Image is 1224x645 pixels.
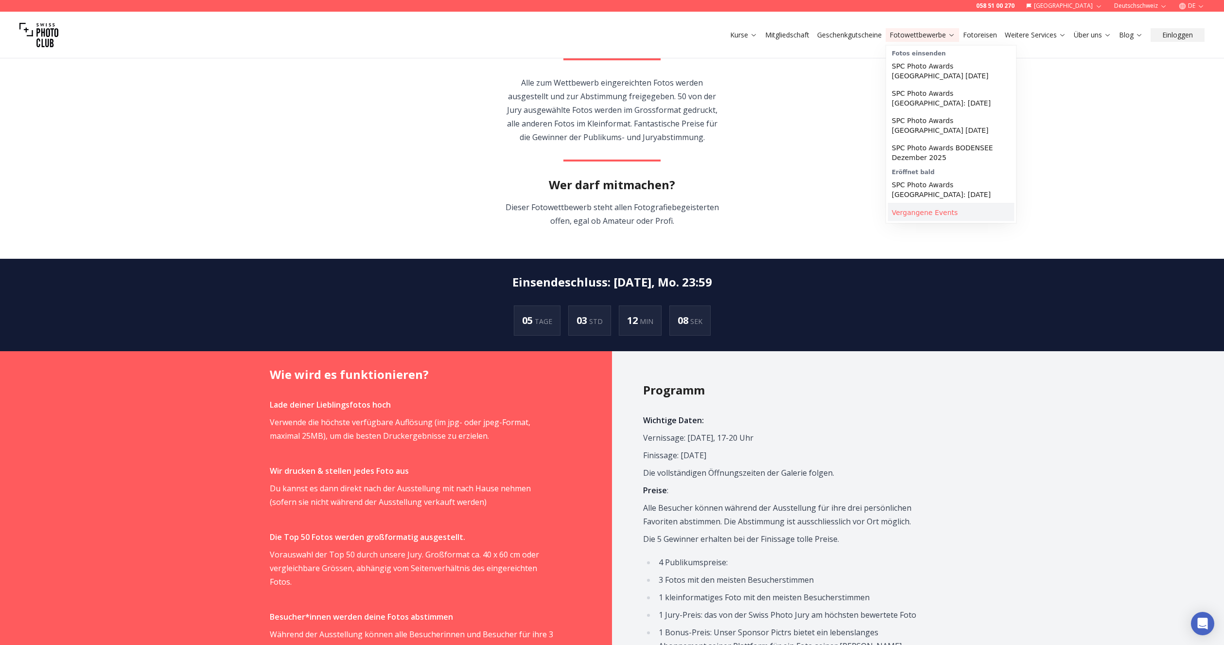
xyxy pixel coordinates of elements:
[270,367,581,382] h2: Wie wird es funktionieren?
[963,30,997,40] a: Fotoreisen
[976,2,1014,10] a: 058 51 00 270
[888,85,1014,112] a: SPC Photo Awards [GEOGRAPHIC_DATA]: [DATE]
[656,608,927,622] li: 1 Jury-Preis: das von der Swiss Photo Jury am höchsten bewertete Foto
[888,166,1014,176] div: Eröffnet bald
[1115,28,1147,42] button: Blog
[270,483,531,507] span: Du kannst es dann direkt nach der Ausstellung mit nach Hause nehmen (sofern sie nicht während der...
[270,611,453,622] strong: Besucher*innen werden deine Fotos abstimmen
[270,466,409,476] strong: Wir drucken & stellen jedes Foto aus
[813,28,886,42] button: Geschenkgutscheine
[886,28,959,42] button: Fotowettbewerbe
[512,274,712,290] h2: Einsendeschluss : [DATE], Mo. 23:59
[888,57,1014,85] a: SPC Photo Awards [GEOGRAPHIC_DATA] [DATE]
[888,48,1014,57] div: Fotos einsenden
[1151,28,1205,42] button: Einloggen
[656,591,927,604] li: 1 kleinformatiges Foto mit den meisten Besucherstimmen
[270,415,554,443] p: Verwende die höchste verfügbare Auflösung (im jpg- oder jpeg-Format, maximal 25MB), um die besten...
[888,176,1014,203] a: SPC Photo Awards [GEOGRAPHIC_DATA]: [DATE]
[890,30,955,40] a: Fotowettbewerbe
[643,501,927,528] p: Alle Besucher können während der Ausstellung für ihre drei persönlichen Favoriten abstimmen. Die ...
[501,76,723,144] p: Alle zum Wettbewerb eingereichten Fotos werden ausgestellt und zur Abstimmung freigegeben. 50 von...
[888,139,1014,166] a: SPC Photo Awards BODENSEE Dezember 2025
[643,448,927,462] p: Finissage: [DATE]
[643,466,927,480] p: Die vollständigen Öffnungszeiten der Galerie folgen.
[589,317,603,326] span: STD
[640,317,653,326] span: MIN
[1001,28,1070,42] button: Weitere Services
[690,317,702,326] span: SEK
[1070,28,1115,42] button: Über uns
[643,532,927,546] p: Die 5 Gewinner erhalten bei der Finissage tolle Preise.
[726,28,761,42] button: Kurse
[643,485,667,496] strong: Preise
[730,30,757,40] a: Kurse
[501,200,723,228] p: Dieser Fotowettbewerb steht allen Fotografiebegeisterten offen, egal ob Amateur oder Profi.
[270,548,554,589] p: Vorauswahl der Top 50 durch unsere Jury. Großformat ca. 40 x 60 cm oder vergleichbare Grössen, ab...
[959,28,1001,42] button: Fotoreisen
[1005,30,1066,40] a: Weitere Services
[270,399,391,410] strong: Lade deiner Lieblingsfotos hoch
[765,30,809,40] a: Mitgliedschaft
[549,177,675,193] h2: Wer darf mitmachen?
[643,415,704,426] strong: Wichtige Daten:
[888,112,1014,139] a: SPC Photo Awards [GEOGRAPHIC_DATA] [DATE]
[656,555,927,569] li: 4 Publikumspreise:
[643,431,927,445] p: Vernissage: [DATE], 17-20 Uhr
[535,317,552,326] span: TAGE
[656,573,927,587] li: 3 Fotos mit den meisten Besucherstimmen
[627,314,640,327] span: 12
[761,28,813,42] button: Mitgliedschaft
[817,30,882,40] a: Geschenkgutscheine
[522,314,535,327] span: 05
[643,382,954,398] h2: Programm
[1191,612,1214,635] div: Open Intercom Messenger
[270,532,465,542] strong: Die Top 50 Fotos werden großformatig ausgestellt.
[1074,30,1111,40] a: Über uns
[678,314,690,327] span: 08
[643,484,927,497] p: :
[1119,30,1143,40] a: Blog
[888,204,1014,221] a: Vergangene Events
[19,16,58,54] img: Swiss photo club
[577,314,589,327] span: 03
